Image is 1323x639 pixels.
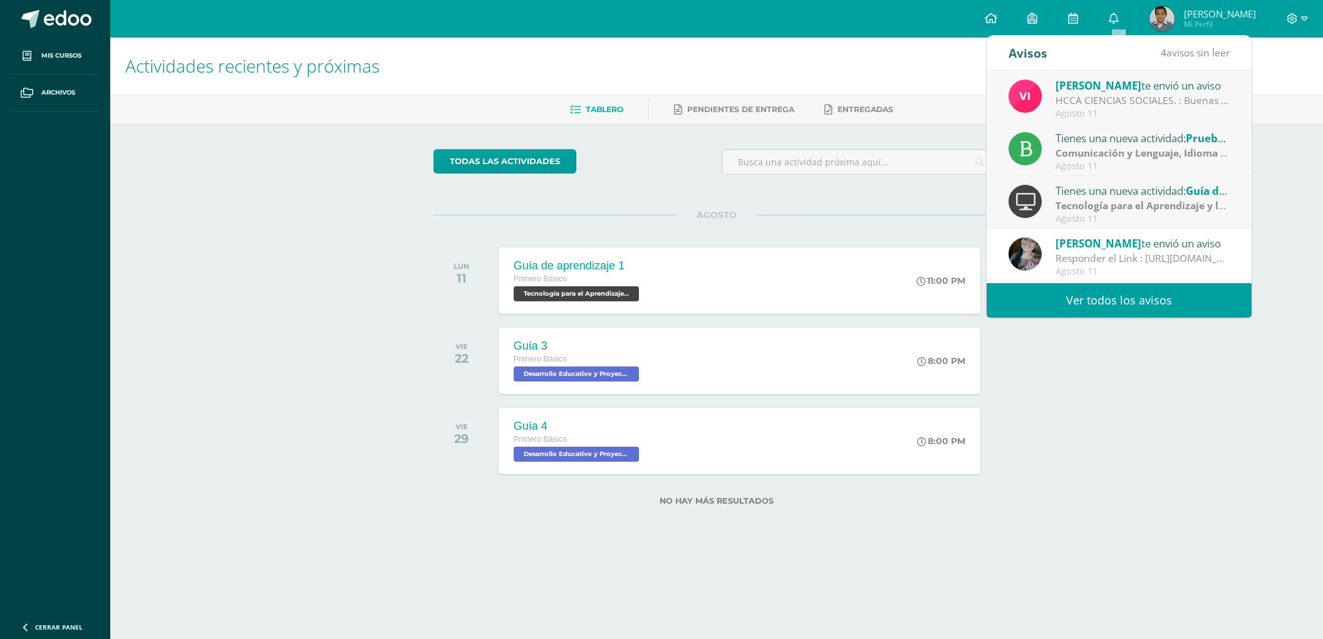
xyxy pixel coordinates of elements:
span: Primero Básico [514,274,567,283]
a: todas las Actividades [433,149,576,174]
span: 4 [1161,46,1166,60]
span: Primero Básico [514,435,567,444]
span: Prueba de logro [1186,131,1269,145]
div: Avisos [1009,36,1047,70]
span: Mi Perfil [1184,19,1256,29]
img: 8322e32a4062cfa8b237c59eedf4f548.png [1009,237,1042,271]
div: te envió un aviso [1056,235,1230,251]
div: Guía 3 [514,340,642,353]
div: 29 [454,431,469,446]
a: Mis cursos [10,38,100,75]
img: bd6d0aa147d20350c4821b7c643124fa.png [1009,80,1042,113]
span: Archivos [41,88,75,98]
div: 11:00 PM [916,275,965,286]
div: 22 [455,351,469,366]
div: Guía de aprendizaje 1 [514,259,642,273]
span: Entregadas [838,105,893,114]
a: Tablero [570,100,623,120]
span: [PERSON_NAME] [1056,236,1141,251]
span: Cerrar panel [35,623,83,631]
div: Agosto 11 [1056,266,1230,277]
span: avisos sin leer [1161,46,1230,60]
span: Mis cursos [41,51,81,61]
span: AGOSTO [677,209,757,221]
span: Primero Básico [514,355,567,363]
div: Tienes una nueva actividad: [1056,130,1230,146]
a: Archivos [10,75,100,112]
span: Tecnología para el Aprendizaje y la Comunicación (Informática) 'B' [514,286,639,301]
span: Desarrollo Educativo y Proyecto de Vida 'B' [514,447,639,462]
div: Agosto 11 [1056,108,1230,119]
div: Agosto 11 [1056,214,1230,224]
div: 11 [454,271,469,286]
div: VIE [454,422,469,431]
div: VIE [455,342,469,351]
div: te envió un aviso [1056,77,1230,93]
input: Busca una actividad próxima aquí... [722,150,1000,174]
div: 8:00 PM [917,355,965,366]
div: Tienes una nueva actividad: [1056,182,1230,199]
div: Agosto 11 [1056,161,1230,172]
span: Tablero [586,105,623,114]
a: Entregadas [824,100,893,120]
img: 9090122ddd464bb4524921a6a18966bf.png [1149,6,1175,31]
a: Pendientes de entrega [674,100,794,120]
span: Actividades recientes y próximas [125,54,380,78]
div: 8:00 PM [917,435,965,447]
span: Pendientes de entrega [687,105,794,114]
a: Ver todos los avisos [987,283,1252,318]
div: HCCA CIENCIAS SOCIALES. : Buenas tardes a todos, un gusto saludarles. Por este medio envió la HCC... [1056,93,1230,108]
div: Guía 4 [514,420,642,433]
div: | Zona [1056,199,1230,213]
strong: Comunicación y Lenguaje, Idioma Español [1056,146,1258,160]
span: Guía de aprendizaje 1 [1186,184,1299,198]
span: [PERSON_NAME] [1184,8,1256,20]
div: | Prueba de Logro [1056,146,1230,160]
div: LUN [454,262,469,271]
div: Responder el Link : https://docs.google.com/forms/d/e/1FAIpQLSfPg4adbHcA6-r0p7ffqs3l-vo2eKdyjtTar... [1056,251,1230,266]
label: No hay más resultados [433,496,1000,506]
span: Desarrollo Educativo y Proyecto de Vida 'B' [514,366,639,382]
span: [PERSON_NAME] [1056,78,1141,93]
